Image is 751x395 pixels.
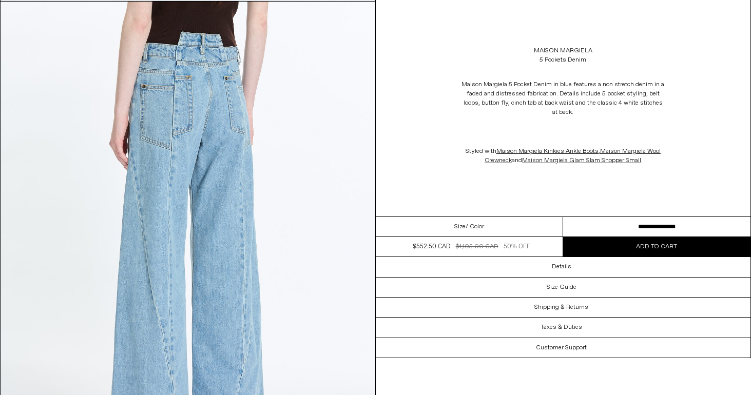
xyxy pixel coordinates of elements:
a: Maison Margiela Glam Slam Shopper Small [522,156,641,165]
span: Styled with , and [466,147,661,165]
div: 5 Pockets Denim [540,55,586,65]
span: Add to cart [636,243,677,251]
div: 50% OFF [504,242,530,251]
div: $552.50 CAD [413,242,450,251]
h3: Taxes & Duties [541,324,582,331]
a: Maison Margiela Kinkies Ankle Boots [496,147,599,155]
h3: Customer Support [536,344,587,351]
h3: Shipping & Returns [534,304,588,311]
div: $1,105.00 CAD [456,242,498,251]
a: Maison Margiela [534,46,592,55]
span: / Color [466,222,484,231]
h3: Details [552,263,571,270]
button: Add to cart [563,237,750,256]
h3: Size Guide [547,284,576,291]
span: Size [454,222,466,231]
p: Maison Margiela 5 Pocket Denim in blue features a non stretch denim in a faded and distressed fab... [460,75,666,122]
